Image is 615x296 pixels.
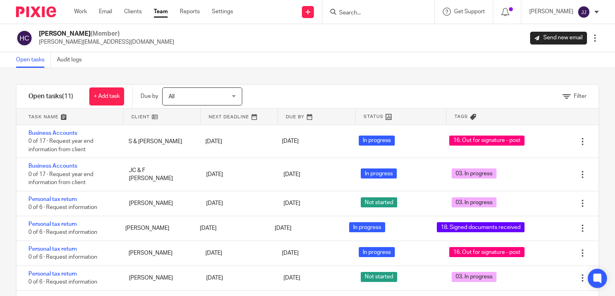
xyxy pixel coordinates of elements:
[364,113,384,120] span: Status
[454,9,485,14] span: Get Support
[197,245,274,261] div: [DATE]
[577,6,590,18] img: svg%3E
[349,222,385,232] span: In progress
[121,162,198,187] div: JC & F [PERSON_NAME]
[28,279,97,285] span: 0 of 6 · Request information
[361,272,397,282] span: Not started
[28,229,97,235] span: 0 of 6 · Request information
[28,163,77,169] a: Business Accounts
[452,168,496,178] span: 03. In progress
[28,139,93,153] span: 0 of 17 · Request year end information from client
[28,172,93,186] span: 0 of 17 · Request year end information from client
[212,8,233,16] a: Settings
[283,201,300,206] span: [DATE]
[28,221,77,227] a: Personal tax return
[437,222,525,232] span: 18. Signed documents received
[39,30,174,38] h2: [PERSON_NAME]
[198,270,275,286] div: [DATE]
[121,134,197,150] div: S & [PERSON_NAME]
[529,8,573,16] p: [PERSON_NAME]
[57,52,88,68] a: Audit logs
[89,87,124,105] a: + Add task
[359,136,395,146] span: In progress
[282,250,299,256] span: [DATE]
[338,10,410,17] input: Search
[121,245,197,261] div: [PERSON_NAME]
[16,52,51,68] a: Open tasks
[99,8,112,16] a: Email
[198,195,275,211] div: [DATE]
[361,168,397,178] span: In progress
[180,8,200,16] a: Reports
[530,32,587,45] a: Send new email
[452,272,496,282] span: 03. In progress
[16,6,56,17] img: Pixie
[90,30,120,37] span: (Member)
[28,254,97,260] span: 0 of 6 · Request information
[283,172,300,177] span: [DATE]
[169,94,175,99] span: All
[192,220,266,236] div: [DATE]
[361,197,397,207] span: Not started
[449,247,525,257] span: 16. Out for signature - post
[283,275,300,281] span: [DATE]
[574,93,587,99] span: Filter
[452,197,496,207] span: 03. In progress
[141,92,158,100] p: Due by
[28,197,77,202] a: Personal tax return
[198,166,275,182] div: [DATE]
[74,8,87,16] a: Work
[28,92,73,101] h1: Open tasks
[62,93,73,99] span: (11)
[121,195,198,211] div: [PERSON_NAME]
[449,136,525,146] span: 16. Out for signature - post
[275,225,291,231] span: [DATE]
[16,30,33,47] img: svg%3E
[117,220,192,236] div: [PERSON_NAME]
[28,205,97,211] span: 0 of 6 · Request information
[28,246,77,252] a: Personal tax return
[124,8,142,16] a: Clients
[28,271,77,277] a: Personal tax return
[454,113,468,120] span: Tags
[154,8,168,16] a: Team
[282,139,299,144] span: [DATE]
[359,247,395,257] span: In progress
[28,130,77,136] a: Business Accounts
[121,270,198,286] div: [PERSON_NAME]
[197,134,274,150] div: [DATE]
[39,38,174,46] p: [PERSON_NAME][EMAIL_ADDRESS][DOMAIN_NAME]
